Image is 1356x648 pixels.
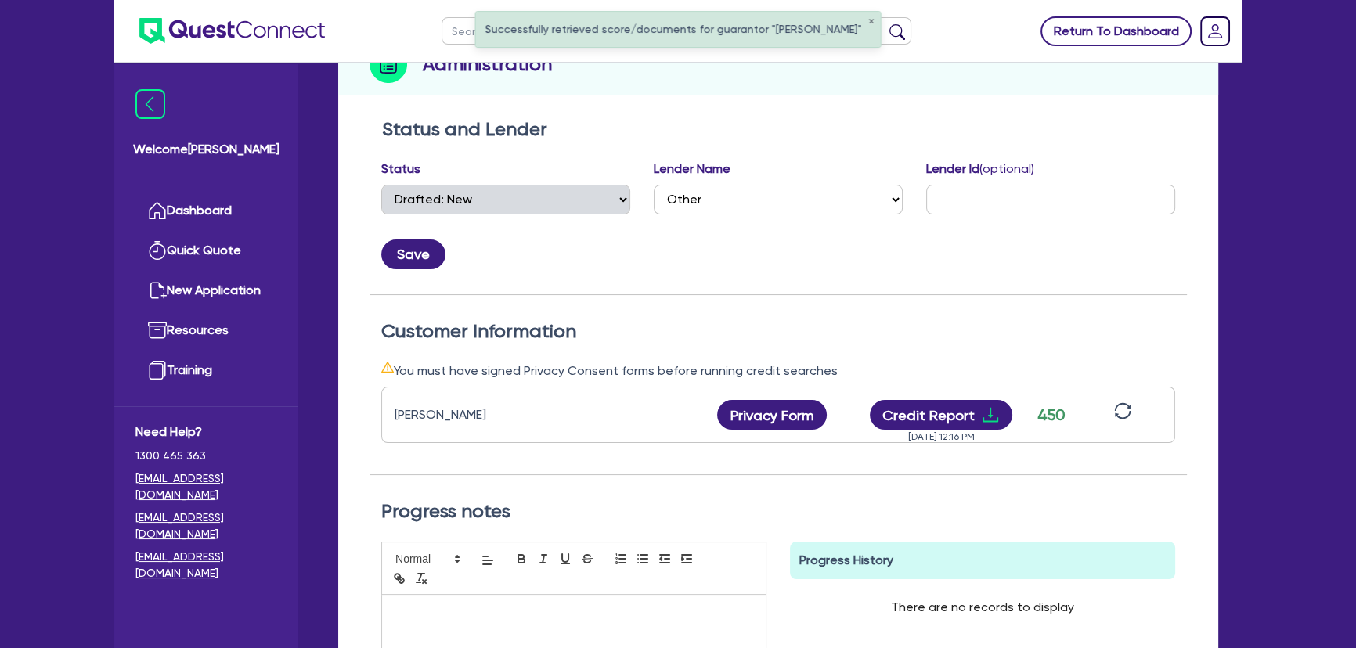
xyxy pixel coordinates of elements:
div: Progress History [790,542,1175,579]
label: Lender Name [654,160,730,178]
span: warning [381,361,394,373]
a: Training [135,351,277,391]
h2: Status and Lender [382,118,1174,141]
a: Dashboard [135,191,277,231]
a: [EMAIL_ADDRESS][DOMAIN_NAME] [135,549,277,581]
button: ✕ [868,18,875,26]
a: [EMAIL_ADDRESS][DOMAIN_NAME] [135,509,277,542]
button: sync [1109,401,1136,429]
img: quick-quote [148,241,167,260]
a: Return To Dashboard [1040,16,1192,46]
img: training [148,361,167,380]
a: Resources [135,311,277,351]
div: There are no records to display [872,579,1093,635]
img: icon-menu-close [135,89,165,119]
a: Quick Quote [135,231,277,271]
span: Welcome [PERSON_NAME] [133,140,279,159]
a: Dropdown toggle [1195,11,1235,52]
img: quest-connect-logo-blue [139,18,325,44]
button: Save [381,239,445,269]
label: Lender Id [926,160,1034,178]
span: download [981,405,1000,424]
img: resources [148,321,167,340]
div: 450 [1032,403,1071,427]
img: step-icon [370,45,407,83]
span: sync [1114,402,1131,419]
span: (optional) [979,161,1034,176]
h2: Progress notes [381,500,1175,523]
div: You must have signed Privacy Consent forms before running credit searches [381,361,1175,380]
button: Credit Reportdownload [870,400,1013,430]
h2: Administration [423,50,552,78]
h2: Customer Information [381,320,1175,343]
a: New Application [135,271,277,311]
input: Search by name, application ID or mobile number... [442,17,911,45]
label: Status [381,160,420,178]
img: new-application [148,281,167,300]
span: Need Help? [135,423,277,441]
a: [EMAIL_ADDRESS][DOMAIN_NAME] [135,470,277,503]
button: Privacy Form [717,400,827,430]
div: Successfully retrieved score/documents for guarantor "[PERSON_NAME]" [476,12,881,47]
div: [PERSON_NAME] [395,405,590,424]
span: 1300 465 363 [135,448,277,464]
